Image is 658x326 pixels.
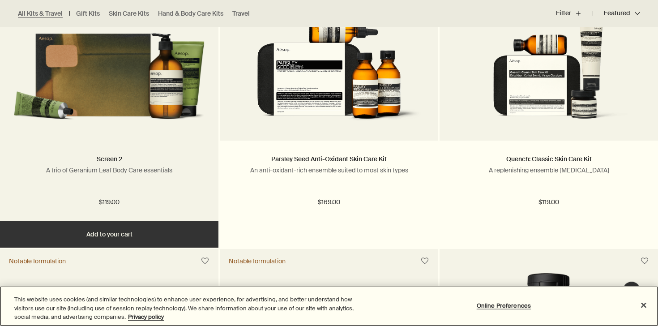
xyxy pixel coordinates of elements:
button: Online Preferences, Opens the preference center dialog [476,296,532,314]
div: Notable formulation [9,257,66,265]
img: Kit container along with three Parsley Seed products [233,11,425,127]
p: A trio of Geranium Leaf Body Care essentials [13,166,205,174]
p: A replenishing ensemble [MEDICAL_DATA] [453,166,645,174]
button: Close [634,295,654,315]
button: Live Assistance [623,281,641,299]
img: Geranium Leaf Body Care formulations alongside a recycled cardboard gift box. [13,11,205,127]
a: Skin Care Kits [109,9,149,18]
img: Quench Kit [453,11,645,127]
span: $169.00 [318,197,340,208]
p: An anti-oxidant-rich ensemble suited to most skin types [233,166,425,174]
span: $119.00 [99,197,120,208]
a: All Kits & Travel [18,9,63,18]
div: This website uses cookies (and similar technologies) to enhance user experience, for advertising,... [14,295,362,322]
button: Save to cabinet [197,253,213,269]
span: $119.00 [538,197,559,208]
a: Gift Kits [76,9,100,18]
a: Quench: Classic Skin Care Kit [506,155,592,163]
button: Save to cabinet [637,253,653,269]
a: Parsley Seed Anti-Oxidant Skin Care Kit [271,155,387,163]
button: Save to cabinet [417,253,433,269]
a: Hand & Body Care Kits [158,9,223,18]
a: More information about your privacy, opens in a new tab [128,313,164,321]
div: Notable formulation [229,257,286,265]
a: Travel [232,9,250,18]
a: Screen 2 [97,155,122,163]
button: Filter [556,3,593,24]
button: Featured [593,3,640,24]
